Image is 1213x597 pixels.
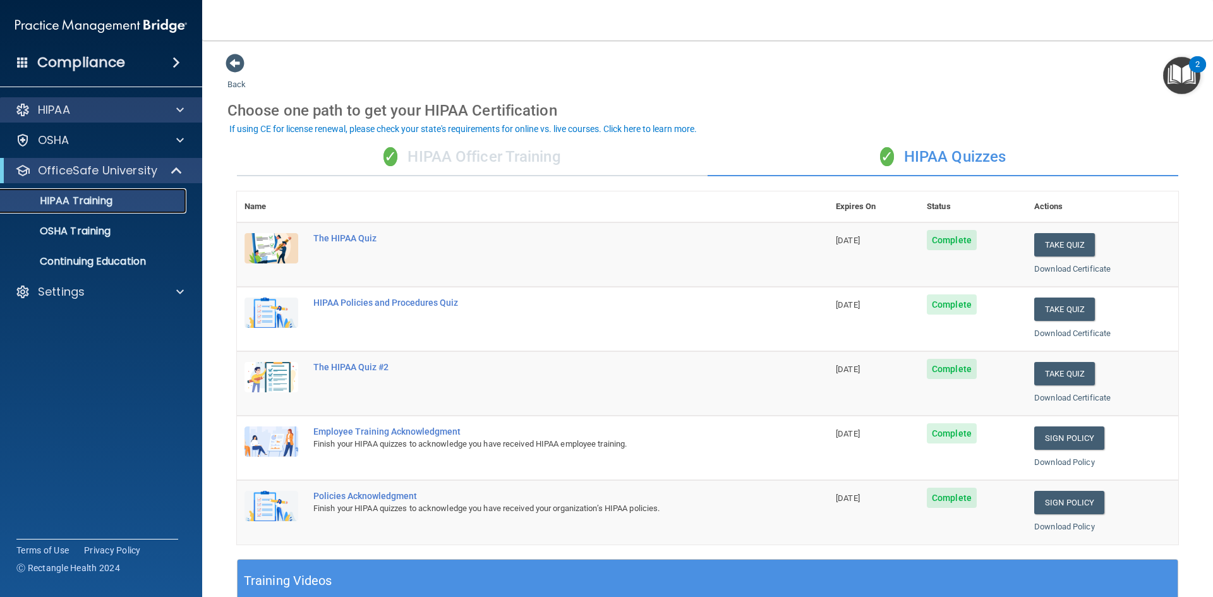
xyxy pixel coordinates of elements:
span: Ⓒ Rectangle Health 2024 [16,562,120,574]
span: ✓ [880,147,894,166]
span: [DATE] [836,365,860,374]
h4: Compliance [37,54,125,71]
div: HIPAA Policies and Procedures Quiz [313,298,765,308]
div: The HIPAA Quiz #2 [313,362,765,372]
th: Name [237,191,306,222]
span: [DATE] [836,429,860,438]
p: Settings [38,284,85,299]
th: Actions [1027,191,1178,222]
a: OSHA [15,133,184,148]
span: Complete [927,294,977,315]
span: Complete [927,423,977,443]
p: OfficeSafe University [38,163,157,178]
a: Download Certificate [1034,264,1111,274]
div: HIPAA Officer Training [237,138,708,176]
a: Settings [15,284,184,299]
p: OSHA Training [8,225,111,238]
p: HIPAA Training [8,195,112,207]
a: Sign Policy [1034,491,1104,514]
div: Employee Training Acknowledgment [313,426,765,437]
span: [DATE] [836,493,860,503]
a: Download Certificate [1034,329,1111,338]
span: Complete [927,359,977,379]
div: The HIPAA Quiz [313,233,765,243]
button: Take Quiz [1034,233,1095,256]
span: [DATE] [836,300,860,310]
a: Privacy Policy [84,544,141,557]
span: Complete [927,230,977,250]
a: Terms of Use [16,544,69,557]
a: OfficeSafe University [15,163,183,178]
p: HIPAA [38,102,70,118]
a: Back [227,64,246,89]
button: Take Quiz [1034,298,1095,321]
img: PMB logo [15,13,187,39]
p: Continuing Education [8,255,181,268]
h5: Training Videos [244,570,332,592]
a: Download Certificate [1034,393,1111,402]
div: If using CE for license renewal, please check your state's requirements for online vs. live cours... [229,124,697,133]
button: If using CE for license renewal, please check your state's requirements for online vs. live cours... [227,123,699,135]
a: Download Policy [1034,522,1095,531]
a: Sign Policy [1034,426,1104,450]
th: Expires On [828,191,919,222]
a: HIPAA [15,102,184,118]
span: Complete [927,488,977,508]
div: HIPAA Quizzes [708,138,1178,176]
div: Finish your HIPAA quizzes to acknowledge you have received HIPAA employee training. [313,437,765,452]
th: Status [919,191,1027,222]
p: OSHA [38,133,69,148]
span: [DATE] [836,236,860,245]
div: Policies Acknowledgment [313,491,765,501]
div: Finish your HIPAA quizzes to acknowledge you have received your organization’s HIPAA policies. [313,501,765,516]
div: Choose one path to get your HIPAA Certification [227,92,1188,129]
span: ✓ [383,147,397,166]
div: 2 [1195,64,1200,81]
button: Open Resource Center, 2 new notifications [1163,57,1200,94]
button: Take Quiz [1034,362,1095,385]
a: Download Policy [1034,457,1095,467]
